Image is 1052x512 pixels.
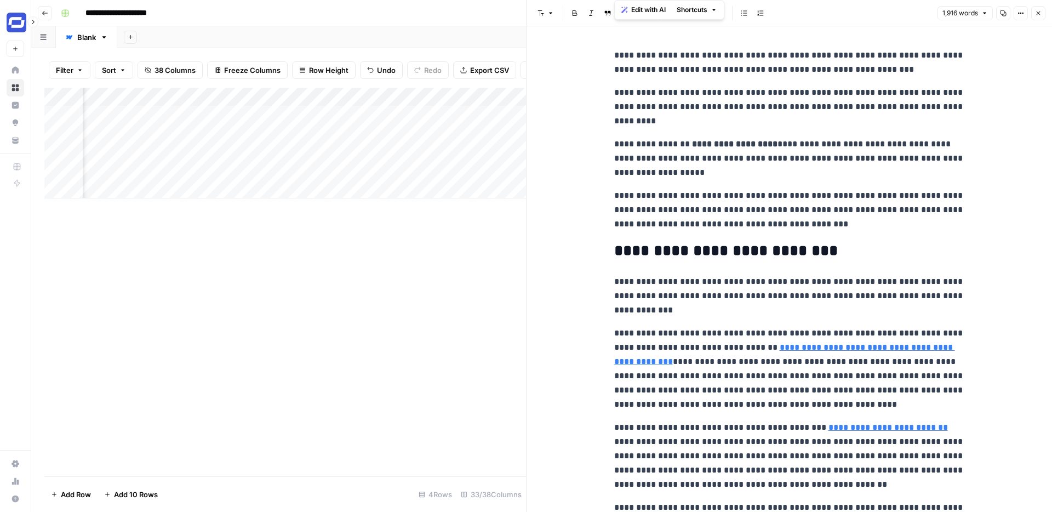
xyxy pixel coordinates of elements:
button: Filter [49,61,90,79]
button: Redo [407,61,449,79]
button: Workspace: Synthesia [7,9,24,36]
button: Help + Support [7,490,24,508]
button: 38 Columns [138,61,203,79]
a: Browse [7,79,24,96]
button: Add Row [44,486,98,503]
div: 4 Rows [414,486,456,503]
a: Opportunities [7,114,24,132]
img: Synthesia Logo [7,13,26,32]
span: 1,916 words [942,8,978,18]
a: Your Data [7,132,24,149]
button: Sort [95,61,133,79]
button: Row Height [292,61,356,79]
span: Export CSV [470,65,509,76]
button: Freeze Columns [207,61,288,79]
a: Blank [56,26,117,48]
span: Row Height [309,65,348,76]
button: Add 10 Rows [98,486,164,503]
span: Filter [56,65,73,76]
span: Edit with AI [631,5,666,15]
a: Home [7,61,24,79]
a: Settings [7,455,24,473]
button: Shortcuts [672,3,722,17]
span: Add Row [61,489,91,500]
a: Insights [7,96,24,114]
span: Freeze Columns [224,65,281,76]
span: Undo [377,65,396,76]
div: 33/38 Columns [456,486,526,503]
span: Sort [102,65,116,76]
button: 1,916 words [937,6,993,20]
span: Redo [424,65,442,76]
div: Blank [77,32,96,43]
button: Export CSV [453,61,516,79]
button: Undo [360,61,403,79]
button: Edit with AI [617,3,670,17]
span: 38 Columns [155,65,196,76]
span: Add 10 Rows [114,489,158,500]
span: Shortcuts [677,5,707,15]
a: Usage [7,473,24,490]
